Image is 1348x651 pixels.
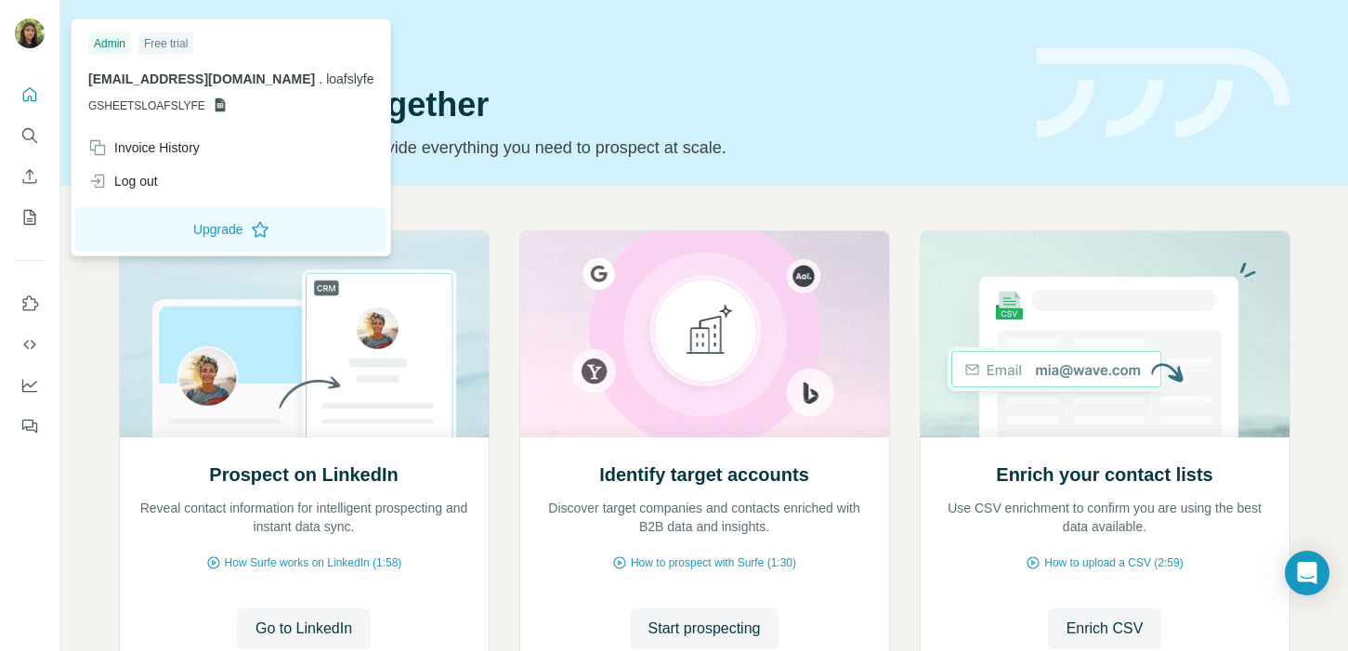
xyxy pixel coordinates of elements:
[630,608,779,649] button: Start prospecting
[939,499,1271,536] p: Use CSV enrichment to confirm you are using the best data available.
[15,78,45,111] button: Quick start
[1048,608,1162,649] button: Enrich CSV
[15,201,45,234] button: My lists
[631,554,796,571] span: How to prospect with Surfe (1:30)
[138,499,470,536] p: Reveal contact information for intelligent prospecting and instant data sync.
[88,33,131,55] div: Admin
[119,86,1014,124] h1: Let’s prospect together
[119,231,490,437] img: Prospect on LinkedIn
[209,462,398,488] h2: Prospect on LinkedIn
[1037,48,1290,138] img: banner
[1044,554,1183,571] span: How to upload a CSV (2:59)
[15,287,45,320] button: Use Surfe on LinkedIn
[539,499,870,536] p: Discover target companies and contacts enriched with B2B data and insights.
[225,554,402,571] span: How Surfe works on LinkedIn (1:58)
[88,138,200,157] div: Invoice History
[319,72,322,86] span: .
[88,98,205,114] span: GSHEETSLOAFSLYFE
[326,72,373,86] span: loafslyfe
[519,231,890,437] img: Identify target accounts
[138,33,193,55] div: Free trial
[15,410,45,443] button: Feedback
[88,172,158,190] div: Log out
[255,618,352,640] span: Go to LinkedIn
[88,72,315,86] span: [EMAIL_ADDRESS][DOMAIN_NAME]
[1285,551,1329,595] div: Open Intercom Messenger
[119,34,1014,53] div: Quick start
[15,160,45,193] button: Enrich CSV
[15,328,45,361] button: Use Surfe API
[1067,618,1144,640] span: Enrich CSV
[15,19,45,48] img: Avatar
[15,119,45,152] button: Search
[920,231,1290,437] img: Enrich your contact lists
[599,462,809,488] h2: Identify target accounts
[15,369,45,402] button: Dashboard
[75,207,386,252] button: Upgrade
[996,462,1212,488] h2: Enrich your contact lists
[119,135,1014,161] p: Pick your starting point and we’ll provide everything you need to prospect at scale.
[648,618,761,640] span: Start prospecting
[237,608,371,649] button: Go to LinkedIn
